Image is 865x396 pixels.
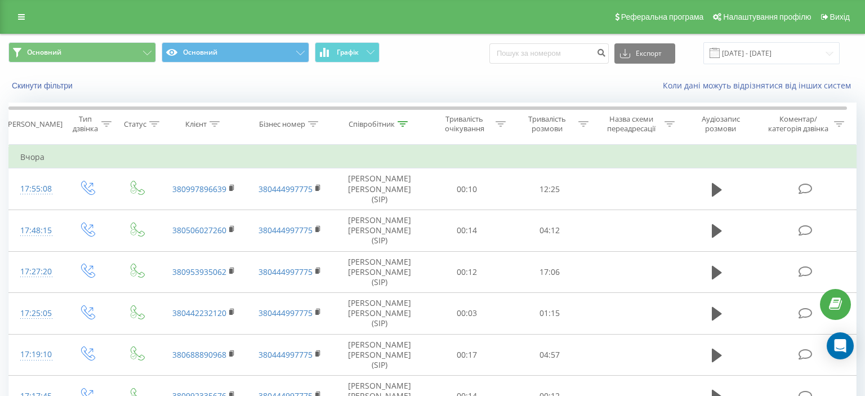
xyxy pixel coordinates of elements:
div: 17:48:15 [20,220,51,242]
td: 04:12 [509,210,591,251]
td: 04:57 [509,334,591,376]
div: 17:55:08 [20,178,51,200]
span: Графік [337,48,359,56]
td: [PERSON_NAME] [PERSON_NAME] (SIP) [333,168,426,210]
div: Клієнт [185,119,207,129]
div: Аудіозапис розмови [688,114,754,134]
td: [PERSON_NAME] [PERSON_NAME] (SIP) [333,210,426,251]
a: 380997896639 [172,184,226,194]
div: Назва схеми переадресації [601,114,662,134]
td: 00:14 [426,210,509,251]
td: 01:15 [509,293,591,335]
div: Співробітник [349,119,395,129]
a: 380506027260 [172,225,226,235]
button: Експорт [614,43,675,64]
button: Основний [162,42,309,63]
td: [PERSON_NAME] [PERSON_NAME] (SIP) [333,251,426,293]
td: 00:12 [426,251,509,293]
td: [PERSON_NAME] [PERSON_NAME] (SIP) [333,334,426,376]
td: 00:10 [426,168,509,210]
span: Налаштування профілю [723,12,811,21]
td: 00:03 [426,293,509,335]
button: Основний [8,42,156,63]
button: Скинути фільтри [8,81,78,91]
span: Вихід [830,12,850,21]
a: 380444997775 [258,349,313,360]
div: Тривалість очікування [436,114,493,134]
td: 17:06 [509,251,591,293]
td: Вчора [9,146,857,168]
div: 17:19:10 [20,344,51,366]
div: [PERSON_NAME] [6,119,63,129]
div: Коментар/категорія дзвінка [765,114,831,134]
div: 17:25:05 [20,302,51,324]
a: 380444997775 [258,184,313,194]
div: 17:27:20 [20,261,51,283]
div: Open Intercom Messenger [827,332,854,359]
td: 12:25 [509,168,591,210]
span: Реферальна програма [621,12,704,21]
a: 380442232120 [172,308,226,318]
a: Коли дані можуть відрізнятися вiд інших систем [663,80,857,91]
div: Бізнес номер [259,119,305,129]
a: 380953935062 [172,266,226,277]
div: Статус [124,119,146,129]
button: Графік [315,42,380,63]
a: 380444997775 [258,308,313,318]
span: Основний [27,48,61,57]
input: Пошук за номером [489,43,609,64]
a: 380444997775 [258,266,313,277]
div: Тривалість розмови [519,114,576,134]
a: 380444997775 [258,225,313,235]
td: 00:17 [426,334,509,376]
a: 380688890968 [172,349,226,360]
td: [PERSON_NAME] [PERSON_NAME] (SIP) [333,293,426,335]
div: Тип дзвінка [72,114,99,134]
